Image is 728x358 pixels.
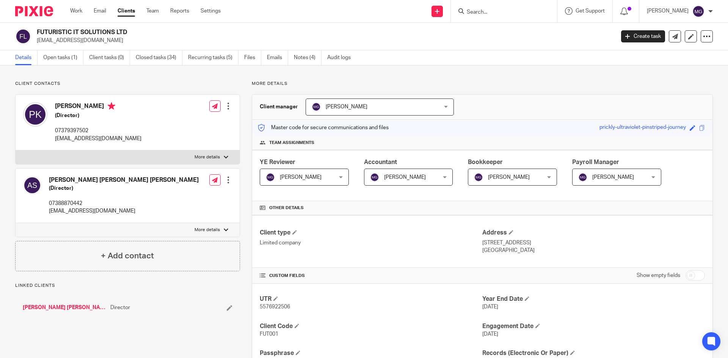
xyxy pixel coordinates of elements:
[49,176,199,184] h4: [PERSON_NAME] [PERSON_NAME] [PERSON_NAME]
[572,159,619,165] span: Payroll Manager
[89,50,130,65] a: Client tasks (0)
[110,304,130,311] span: Director
[599,124,686,132] div: prickly-ultraviolet-pinstriped-journey
[327,50,356,65] a: Audit logs
[260,159,295,165] span: YE Reviewer
[482,322,705,330] h4: Engagement Date
[49,200,199,207] p: 07388870442
[267,50,288,65] a: Emails
[258,124,389,131] p: Master code for secure communications and files
[260,331,278,337] span: FUT001
[592,175,634,180] span: [PERSON_NAME]
[23,176,41,194] img: svg%3E
[269,140,314,146] span: Team assignments
[384,175,426,180] span: [PERSON_NAME]
[55,127,141,134] p: 07379397502
[621,30,665,42] a: Create task
[94,7,106,15] a: Email
[637,272,680,279] label: Show empty fields
[482,349,705,357] h4: Records (Electronic Or Paper)
[37,37,610,44] p: [EMAIL_ADDRESS][DOMAIN_NAME]
[244,50,261,65] a: Files
[260,239,482,247] p: Limited company
[136,50,182,65] a: Closed tasks (34)
[482,239,705,247] p: [STREET_ADDRESS]
[15,50,38,65] a: Details
[576,8,605,14] span: Get Support
[326,104,367,109] span: [PERSON_NAME]
[118,7,135,15] a: Clients
[474,173,483,182] img: svg%3E
[647,7,689,15] p: [PERSON_NAME]
[482,247,705,254] p: [GEOGRAPHIC_DATA]
[364,159,397,165] span: Accountant
[170,7,189,15] a: Reports
[43,50,83,65] a: Open tasks (1)
[578,173,587,182] img: svg%3E
[55,135,141,142] p: [EMAIL_ADDRESS][DOMAIN_NAME]
[468,159,503,165] span: Bookkeeper
[146,7,159,15] a: Team
[260,273,482,279] h4: CUSTOM FIELDS
[260,229,482,237] h4: Client type
[260,322,482,330] h4: Client Code
[252,81,713,87] p: More details
[482,331,498,337] span: [DATE]
[37,28,495,36] h2: FUTURISTIC IT SOLUTIONS LTD
[108,102,115,110] i: Primary
[260,103,298,111] h3: Client manager
[15,283,240,289] p: Linked clients
[70,7,82,15] a: Work
[266,173,275,182] img: svg%3E
[260,304,290,310] span: 5576922506
[23,102,47,127] img: svg%3E
[101,250,154,262] h4: + Add contact
[692,5,704,17] img: svg%3E
[269,205,304,211] span: Other details
[280,175,322,180] span: [PERSON_NAME]
[312,102,321,111] img: svg%3E
[260,295,482,303] h4: UTR
[49,184,199,192] h5: (Director)
[49,207,199,215] p: [EMAIL_ADDRESS][DOMAIN_NAME]
[15,6,53,16] img: Pixie
[15,81,240,87] p: Client contacts
[195,227,220,233] p: More details
[466,9,534,16] input: Search
[23,304,107,311] a: [PERSON_NAME] [PERSON_NAME]
[482,295,705,303] h4: Year End Date
[195,154,220,160] p: More details
[55,112,141,119] h5: (Director)
[294,50,322,65] a: Notes (4)
[488,175,530,180] span: [PERSON_NAME]
[188,50,238,65] a: Recurring tasks (5)
[482,304,498,310] span: [DATE]
[55,102,141,112] h4: [PERSON_NAME]
[482,229,705,237] h4: Address
[15,28,31,44] img: svg%3E
[201,7,221,15] a: Settings
[370,173,379,182] img: svg%3E
[260,349,482,357] h4: Passphrase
